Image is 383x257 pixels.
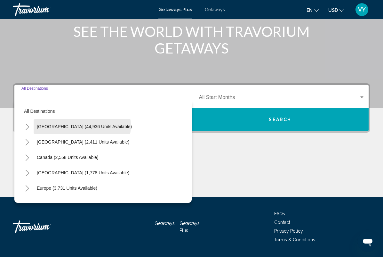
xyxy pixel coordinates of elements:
[21,120,34,133] button: Toggle United States (44,936 units available)
[358,6,366,13] span: VY
[37,124,132,129] span: [GEOGRAPHIC_DATA] (44,936 units available)
[37,186,97,191] span: Europe (3,731 units available)
[205,7,225,12] a: Getaways
[34,196,100,211] button: Australia (191 units available)
[72,23,312,56] h1: SEE THE WORLD WITH TRAVORIUM GETAWAYS
[21,151,34,164] button: Toggle Canada (2,558 units available)
[13,217,77,236] a: Travorium
[21,182,34,195] button: Toggle Europe (3,731 units available)
[21,136,34,148] button: Toggle Mexico (2,411 units available)
[34,150,102,165] button: Canada (2,558 units available)
[13,3,152,16] a: Travorium
[269,117,291,122] span: Search
[34,181,100,195] button: Europe (3,731 units available)
[37,155,99,160] span: Canada (2,558 units available)
[155,221,175,226] a: Getaways
[328,5,344,15] button: Change currency
[274,211,285,216] a: FAQs
[328,8,338,13] span: USD
[37,170,129,175] span: [GEOGRAPHIC_DATA] (1,778 units available)
[21,104,185,119] button: All destinations
[21,197,34,210] button: Toggle Australia (191 units available)
[192,108,369,131] button: Search
[357,231,378,252] iframe: Button to launch messaging window
[274,228,303,234] a: Privacy Policy
[37,139,129,145] span: [GEOGRAPHIC_DATA] (2,411 units available)
[180,221,200,233] a: Getaways Plus
[34,135,132,149] button: [GEOGRAPHIC_DATA] (2,411 units available)
[14,85,369,131] div: Search widget
[34,165,132,180] button: [GEOGRAPHIC_DATA] (1,778 units available)
[274,237,315,242] a: Terms & Conditions
[274,220,290,225] a: Contact
[307,8,313,13] span: en
[307,5,319,15] button: Change language
[24,109,55,114] span: All destinations
[354,3,370,16] button: User Menu
[21,166,34,179] button: Toggle Caribbean & Atlantic Islands (1,778 units available)
[34,119,135,134] button: [GEOGRAPHIC_DATA] (44,936 units available)
[158,7,192,12] a: Getaways Plus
